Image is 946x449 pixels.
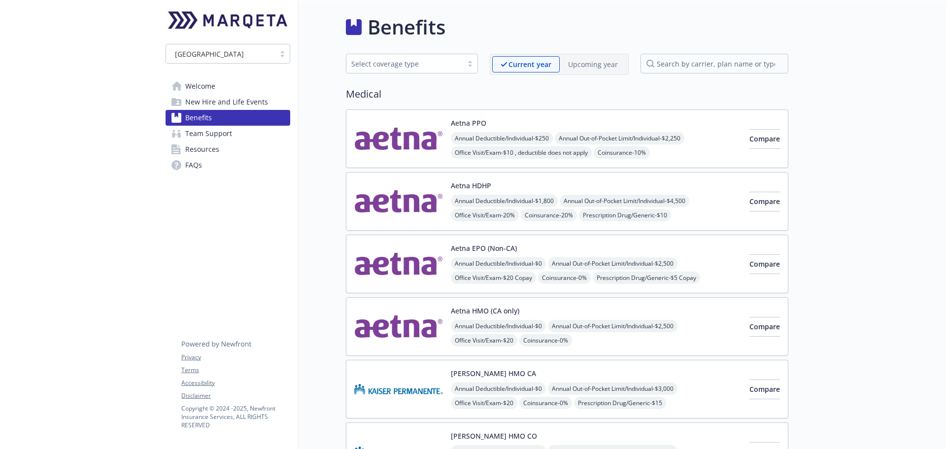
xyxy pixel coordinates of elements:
span: Annual Deductible/Individual - $250 [451,132,553,144]
span: Compare [749,197,780,206]
a: Team Support [166,126,290,141]
span: Coinsurance - 0% [538,272,591,284]
span: Compare [749,134,780,143]
span: [GEOGRAPHIC_DATA] [171,49,270,59]
button: [PERSON_NAME] HMO CA [451,368,536,379]
img: Aetna Inc carrier logo [354,118,443,160]
button: [PERSON_NAME] HMO CO [451,431,537,441]
button: Compare [749,380,780,399]
span: Annual Out-of-Pocket Limit/Individual - $2,500 [548,320,677,332]
button: Aetna PPO [451,118,486,128]
span: Compare [749,259,780,269]
span: New Hire and Life Events [185,94,268,110]
h1: Benefits [368,12,445,42]
a: Welcome [166,78,290,94]
span: Compare [749,384,780,394]
span: Annual Deductible/Individual - $0 [451,320,546,332]
button: Aetna HMO (CA only) [451,306,519,316]
span: Office Visit/Exam - $20 [451,334,517,346]
button: Aetna EPO (Non-CA) [451,243,517,253]
span: Team Support [185,126,232,141]
span: Welcome [185,78,215,94]
span: Coinsurance - 0% [519,397,572,409]
img: Aetna Inc carrier logo [354,243,443,285]
a: Resources [166,141,290,157]
img: Kaiser Permanente Insurance Company carrier logo [354,368,443,410]
a: Benefits [166,110,290,126]
img: Aetna Inc carrier logo [354,306,443,347]
span: Annual Deductible/Individual - $0 [451,257,546,270]
span: Annual Out-of-Pocket Limit/Individual - $3,000 [548,382,677,395]
span: Annual Out-of-Pocket Limit/Individual - $2,250 [555,132,684,144]
span: Prescription Drug/Generic - $5 Copay [593,272,700,284]
span: Prescription Drug/Generic - $10 [579,209,671,221]
span: Annual Deductible/Individual - $0 [451,382,546,395]
span: Annual Out-of-Pocket Limit/Individual - $2,500 [548,257,677,270]
span: FAQs [185,157,202,173]
button: Compare [749,192,780,211]
span: Coinsurance - 10% [594,146,650,159]
button: Compare [749,254,780,274]
button: Compare [749,317,780,337]
p: Copyright © 2024 - 2025 , Newfront Insurance Services, ALL RIGHTS RESERVED [181,404,290,429]
span: Resources [185,141,219,157]
span: Office Visit/Exam - $20 [451,397,517,409]
a: Disclaimer [181,391,290,400]
span: Office Visit/Exam - $20 Copay [451,272,536,284]
span: Prescription Drug/Generic - $15 [574,397,666,409]
img: Aetna Inc carrier logo [354,180,443,222]
h2: Medical [346,87,788,102]
span: Compare [749,322,780,331]
span: [GEOGRAPHIC_DATA] [175,49,244,59]
div: Select coverage type [351,59,458,69]
span: Benefits [185,110,212,126]
button: Compare [749,129,780,149]
span: Office Visit/Exam - $10 , deductible does not apply [451,146,592,159]
a: Privacy [181,353,290,362]
a: Accessibility [181,379,290,387]
span: Office Visit/Exam - 20% [451,209,519,221]
a: FAQs [166,157,290,173]
p: Current year [508,59,551,69]
span: Annual Deductible/Individual - $1,800 [451,195,558,207]
input: search by carrier, plan name or type [641,54,788,73]
p: Upcoming year [568,59,618,69]
a: New Hire and Life Events [166,94,290,110]
button: Aetna HDHP [451,180,491,191]
a: Terms [181,366,290,375]
span: Coinsurance - 0% [519,334,572,346]
span: Coinsurance - 20% [521,209,577,221]
span: Annual Out-of-Pocket Limit/Individual - $4,500 [560,195,689,207]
